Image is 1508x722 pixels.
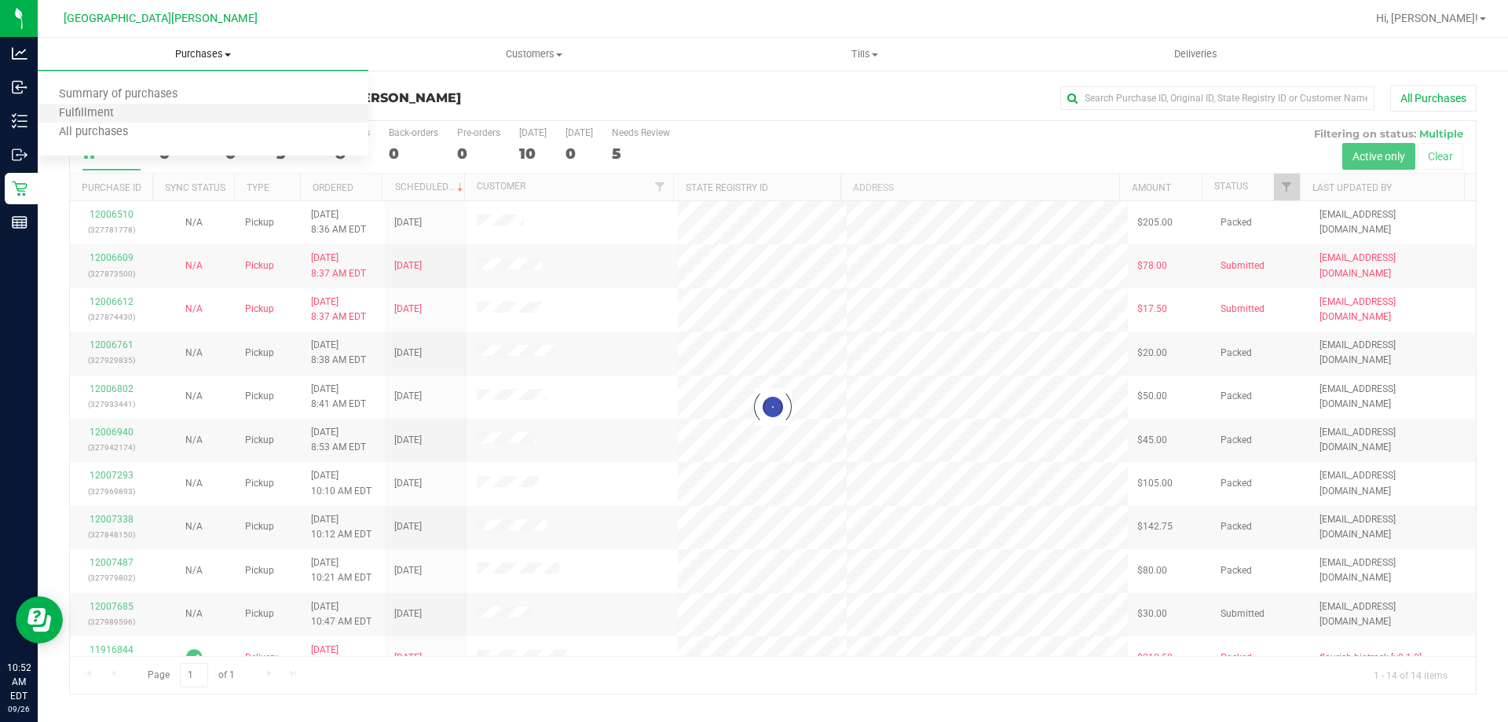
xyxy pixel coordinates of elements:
span: All purchases [38,126,149,139]
iframe: Resource center [16,596,63,643]
span: Hi, [PERSON_NAME]! [1376,12,1478,24]
a: Customers [368,38,699,71]
span: Customers [369,47,698,61]
span: Purchases [38,47,368,61]
button: All Purchases [1390,85,1477,112]
span: Summary of purchases [38,88,199,101]
p: 09/26 [7,703,31,715]
inline-svg: Inventory [12,113,27,129]
span: Deliveries [1153,47,1239,61]
input: Search Purchase ID, Original ID, State Registry ID or Customer Name... [1060,86,1374,110]
a: Purchases Summary of purchases Fulfillment All purchases [38,38,368,71]
a: Tills [699,38,1030,71]
p: 10:52 AM EDT [7,661,31,703]
span: Tills [700,47,1029,61]
a: Deliveries [1030,38,1361,71]
inline-svg: Analytics [12,46,27,61]
inline-svg: Reports [12,214,27,230]
span: Fulfillment [38,107,135,120]
inline-svg: Retail [12,181,27,196]
inline-svg: Inbound [12,79,27,95]
span: [GEOGRAPHIC_DATA][PERSON_NAME] [64,12,258,25]
inline-svg: Outbound [12,147,27,163]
